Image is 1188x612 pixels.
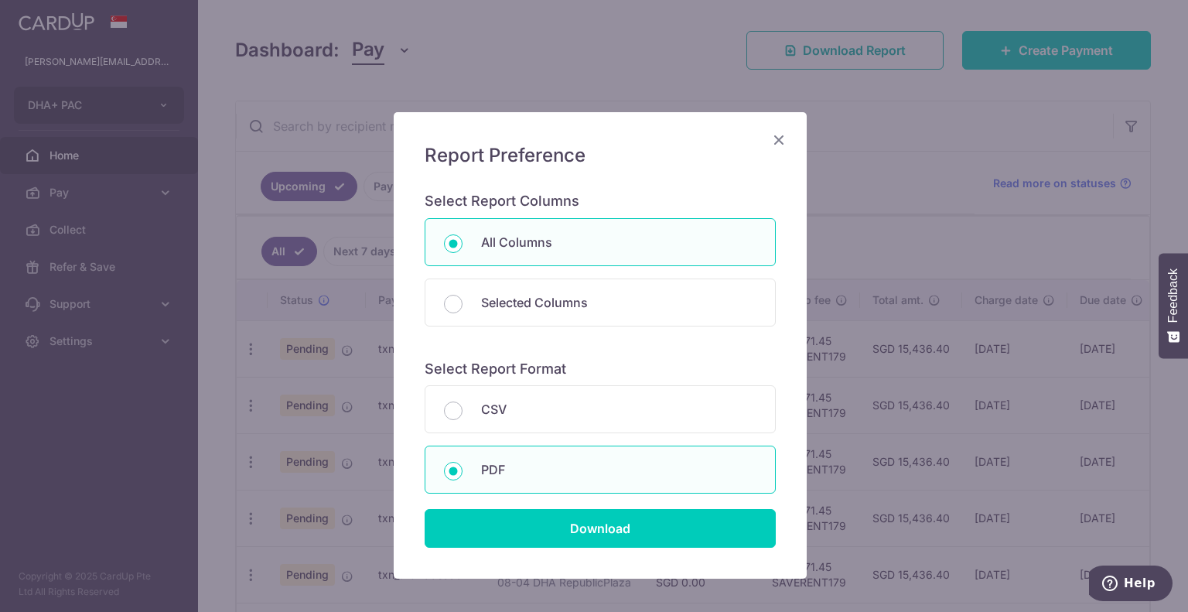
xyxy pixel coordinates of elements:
[425,193,776,210] h6: Select Report Columns
[1089,566,1173,604] iframe: Opens a widget where you can find more information
[481,233,756,251] p: All Columns
[481,293,756,312] p: Selected Columns
[425,509,776,548] input: Download
[481,400,756,419] p: CSV
[1159,253,1188,358] button: Feedback - Show survey
[481,460,756,479] p: PDF
[1166,268,1180,323] span: Feedback
[425,361,776,378] h6: Select Report Format
[770,131,788,149] button: Close
[425,143,776,168] h5: Report Preference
